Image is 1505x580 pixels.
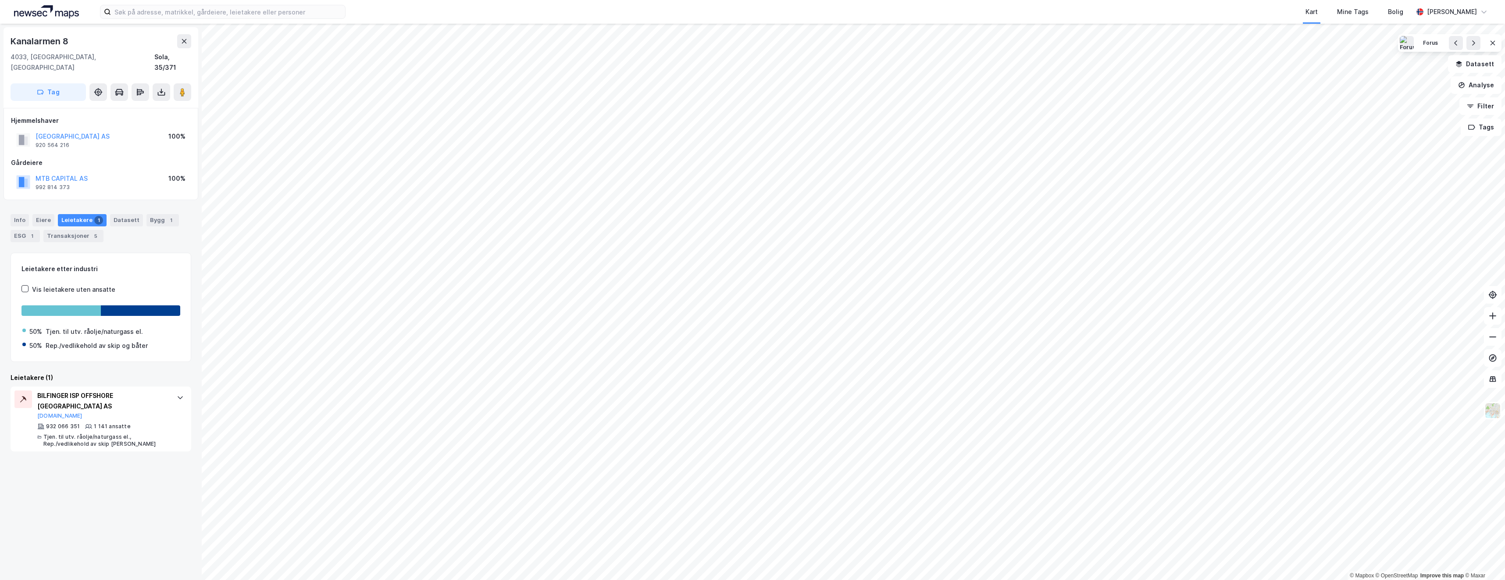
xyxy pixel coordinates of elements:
[43,230,103,242] div: Transaksjoner
[11,34,70,48] div: Kanalarmen 8
[110,214,143,226] div: Datasett
[14,5,79,18] img: logo.a4113a55bc3d86da70a041830d287a7e.svg
[11,83,86,101] button: Tag
[29,326,42,337] div: 50%
[29,340,42,351] div: 50%
[11,372,191,383] div: Leietakere (1)
[37,412,82,419] button: [DOMAIN_NAME]
[1388,7,1403,17] div: Bolig
[1461,538,1505,580] div: Kontrollprogram for chat
[28,232,36,240] div: 1
[1305,7,1318,17] div: Kart
[32,284,115,295] div: Vis leietakere uten ansatte
[36,142,69,149] div: 920 564 216
[1461,118,1501,136] button: Tags
[46,340,148,351] div: Rep./vedlikehold av skip og båter
[111,5,345,18] input: Søk på adresse, matrikkel, gårdeiere, leietakere eller personer
[11,52,154,73] div: 4033, [GEOGRAPHIC_DATA], [GEOGRAPHIC_DATA]
[1417,36,1444,50] button: Forus
[91,232,100,240] div: 5
[167,216,175,225] div: 1
[37,390,168,412] div: BILFINGER ISP OFFSHORE [GEOGRAPHIC_DATA] AS
[1337,7,1369,17] div: Mine Tags
[168,173,185,184] div: 100%
[154,52,191,73] div: Sola, 35/371
[43,433,168,448] div: Tjen. til utv. råolje/naturgass el., Rep./vedlikehold av skip [PERSON_NAME]
[11,214,29,226] div: Info
[1423,39,1438,47] div: Forus
[1350,573,1374,579] a: Mapbox
[11,230,40,242] div: ESG
[58,214,107,226] div: Leietakere
[1420,573,1464,579] a: Improve this map
[1448,55,1501,73] button: Datasett
[1451,76,1501,94] button: Analyse
[94,216,103,225] div: 1
[1427,7,1477,17] div: [PERSON_NAME]
[1376,573,1418,579] a: OpenStreetMap
[1459,97,1501,115] button: Filter
[11,115,191,126] div: Hjemmelshaver
[1461,538,1505,580] iframe: Chat Widget
[36,184,70,191] div: 992 814 373
[168,131,185,142] div: 100%
[11,158,191,168] div: Gårdeiere
[1400,36,1414,50] img: Forus
[21,264,180,274] div: Leietakere etter industri
[46,326,143,337] div: Tjen. til utv. råolje/naturgass el.
[32,214,54,226] div: Eiere
[1484,402,1501,419] img: Z
[146,214,179,226] div: Bygg
[94,423,131,430] div: 1 141 ansatte
[46,423,80,430] div: 932 066 351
